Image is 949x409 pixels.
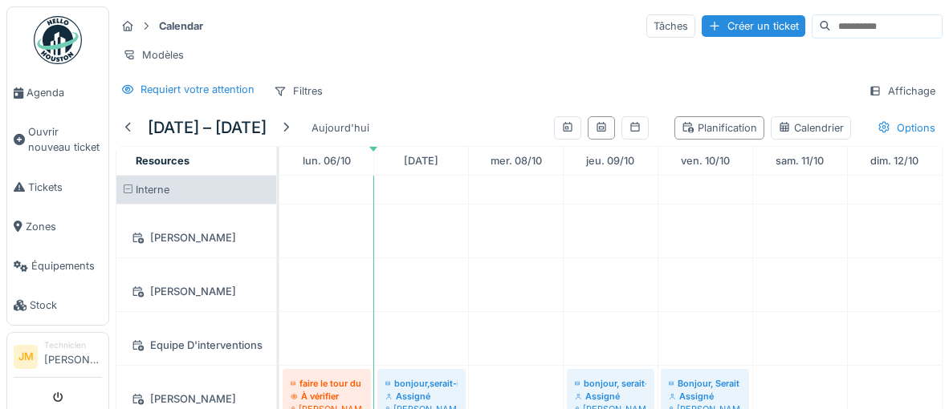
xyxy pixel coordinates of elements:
div: [PERSON_NAME] [126,228,267,248]
img: Badge_color-CXgf-gQk.svg [34,16,82,64]
div: Technicien [44,339,102,351]
span: Équipements [31,258,102,273]
h5: [DATE] – [DATE] [148,118,267,137]
div: bonjour, serait-il possible de peindre des 2 cotés les nouvelles portes du petit local menuiserie [575,377,646,390]
div: Equipe D'interventions [126,335,267,355]
div: Assigné [385,390,458,403]
div: Requiert votre attention [141,82,255,97]
div: Calendrier [778,120,844,136]
a: Agenda [7,73,108,112]
a: Zones [7,207,108,246]
div: faire le tour du papier photocopie amicale salle des profs secondaire et primaire [291,377,363,390]
span: Tickets [28,180,102,195]
a: 9 octobre 2025 [582,150,638,172]
div: Modèles [116,43,191,67]
div: [PERSON_NAME] [126,389,267,409]
a: Tickets [7,168,108,207]
span: Agenda [26,85,102,100]
div: Assigné [575,390,646,403]
span: Resources [136,155,189,167]
div: Affichage [861,79,943,103]
div: À vérifier [291,390,363,403]
div: Tâches [646,14,695,38]
li: JM [14,345,38,369]
strong: Calendar [153,18,210,34]
li: [PERSON_NAME] [44,339,102,374]
div: Aujourd'hui [305,117,376,139]
div: Planification [682,120,757,136]
span: Interne [136,184,169,196]
div: Créer un ticket [702,15,805,37]
div: Filtres [267,79,330,103]
a: JM Technicien[PERSON_NAME] [14,339,102,378]
a: Équipements [7,246,108,285]
div: Bonjour, Serait il possible de programmer le traçage des lignes blanches dans le centenaire. Merc... [669,377,741,390]
div: bonjour,serait-il de finalisé la peinture des murs et plafond dans le petit local menuiserie merci [385,377,458,390]
span: Zones [26,219,102,234]
a: 7 octobre 2025 [400,150,442,172]
span: Ouvrir nouveau ticket [28,124,102,155]
a: 11 octobre 2025 [772,150,828,172]
a: Ouvrir nouveau ticket [7,112,108,167]
a: Stock [7,285,108,325]
div: Options [870,116,943,140]
a: 10 octobre 2025 [677,150,734,172]
div: [PERSON_NAME] [126,281,267,302]
a: 6 octobre 2025 [299,150,355,172]
a: 12 octobre 2025 [866,150,923,172]
span: Stock [30,298,102,313]
a: 8 octobre 2025 [487,150,546,172]
div: Assigné [669,390,741,403]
